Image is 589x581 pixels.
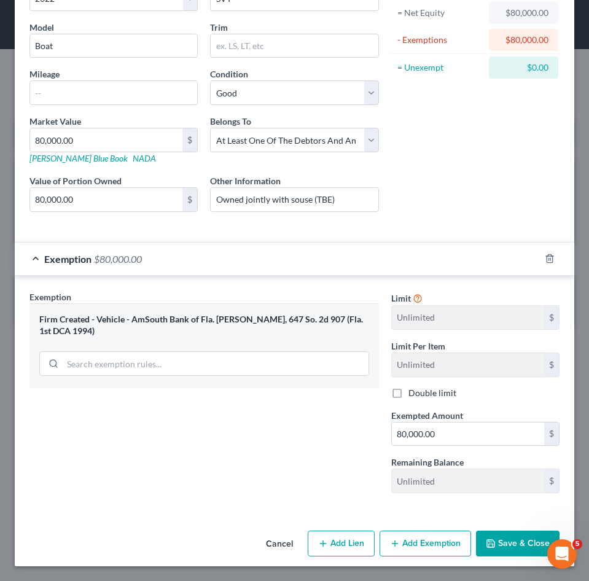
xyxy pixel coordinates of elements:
input: Search exemption rules... [63,352,369,375]
label: Trim [210,21,228,34]
input: -- [392,306,544,329]
div: Firm Created - Vehicle - AmSouth Bank of Fla. [PERSON_NAME], 647 So. 2d 907 (Fla. 1st DCA 1994) [39,314,369,337]
input: -- [392,353,544,376]
label: Model [29,21,54,34]
button: Add Exemption [380,531,471,556]
div: - Exemptions [397,34,485,46]
input: 0.00 [392,423,544,446]
div: $80,000.00 [499,34,548,46]
button: Save & Close [476,531,560,556]
div: $ [544,469,559,493]
span: 5 [572,539,582,549]
span: Exemption [29,292,71,302]
input: 0.00 [30,188,182,211]
div: $80,000.00 [499,7,548,19]
div: = Unexempt [397,61,485,74]
a: [PERSON_NAME] Blue Book [29,153,128,163]
label: Double limit [408,387,456,399]
div: $ [544,353,559,376]
input: ex. LS, LT, etc [211,34,378,58]
span: Exempted Amount [391,410,463,421]
label: Value of Portion Owned [29,174,122,187]
button: Add Lien [308,531,375,556]
div: $0.00 [499,61,548,74]
input: -- [30,81,197,104]
div: = Net Equity [397,7,485,19]
label: Condition [210,68,248,80]
div: $ [544,306,559,329]
label: Other Information [210,174,281,187]
label: Market Value [29,115,81,128]
a: NADA [133,153,156,163]
input: (optional) [211,188,378,211]
input: -- [392,469,544,493]
div: $ [182,128,197,152]
iframe: Intercom live chat [547,539,577,569]
input: 0.00 [30,128,182,152]
span: $80,000.00 [94,253,142,265]
input: ex. Altima [30,34,197,58]
div: $ [544,423,559,446]
label: Remaining Balance [391,456,464,469]
span: Limit [391,293,411,303]
span: Exemption [44,253,92,265]
button: Cancel [256,532,303,556]
label: Limit Per Item [391,340,445,353]
span: Belongs To [210,116,251,127]
div: $ [182,188,197,211]
label: Mileage [29,68,60,80]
